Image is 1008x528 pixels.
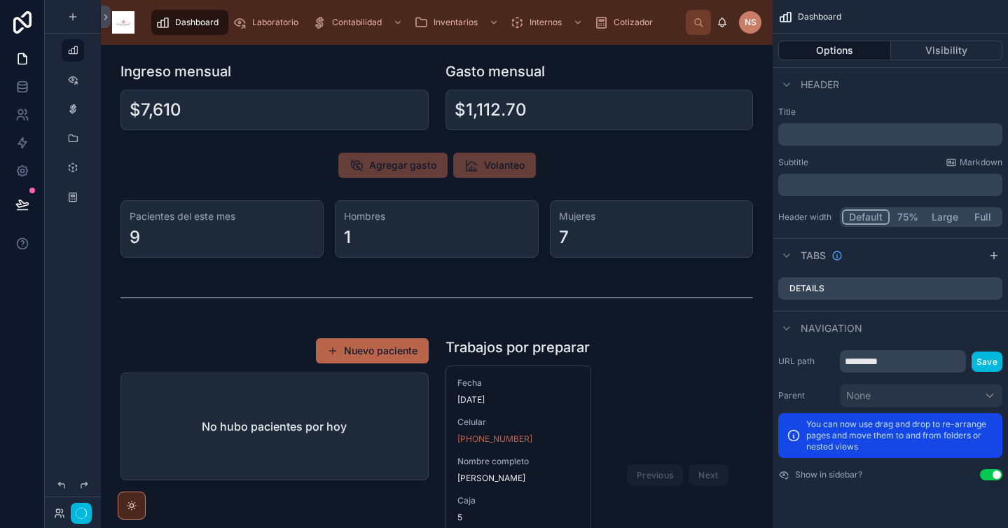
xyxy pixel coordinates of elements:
button: Full [965,209,1000,225]
label: Title [778,106,1002,118]
a: Contabilidad [308,10,410,35]
label: URL path [778,356,834,367]
button: Options [778,41,891,60]
button: Visibility [891,41,1003,60]
a: Dashboard [151,10,228,35]
div: scrollable content [778,123,1002,146]
span: NS [745,17,757,28]
label: Parent [778,390,834,401]
span: Navigation [801,321,862,335]
a: Laboratorio [228,10,308,35]
div: scrollable content [778,174,1002,196]
label: Show in sidebar? [795,469,862,480]
span: None [846,389,871,403]
label: Details [789,283,824,294]
button: None [840,384,1002,408]
span: Header [801,78,839,92]
button: Save [972,352,1002,372]
button: 75% [890,209,925,225]
span: Markdown [960,157,1002,168]
label: Subtitle [778,157,808,168]
div: scrollable content [146,7,686,38]
a: Markdown [946,157,1002,168]
img: App logo [112,11,134,34]
span: Cotizador [614,17,653,28]
p: You can now use drag and drop to re-arrange pages and move them to and from folders or nested views [806,419,994,452]
span: Internos [530,17,562,28]
span: Laboratorio [252,17,298,28]
span: Dashboard [175,17,219,28]
button: Large [925,209,965,225]
span: Contabilidad [332,17,382,28]
span: Tabs [801,249,826,263]
span: Inventarios [434,17,478,28]
button: Default [842,209,890,225]
a: Internos [506,10,590,35]
label: Header width [778,211,834,223]
span: Dashboard [798,11,841,22]
a: Cotizador [590,10,663,35]
a: Inventarios [410,10,506,35]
